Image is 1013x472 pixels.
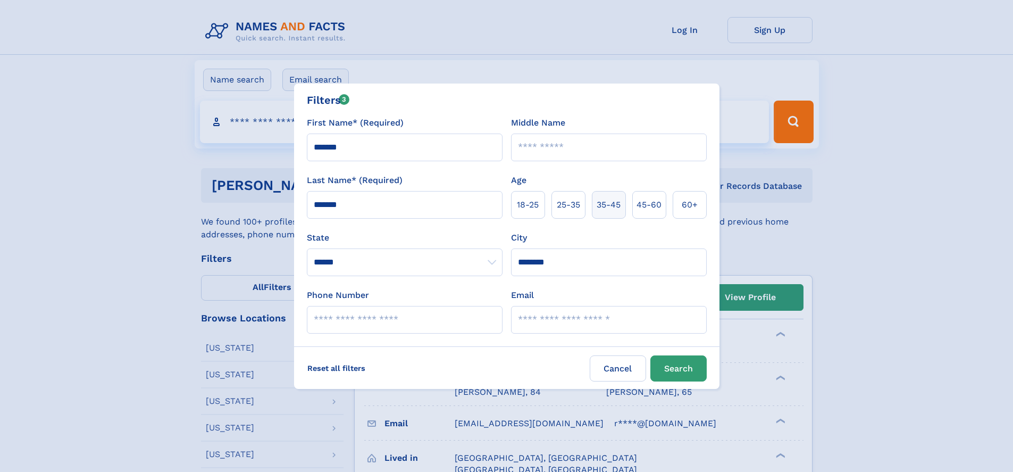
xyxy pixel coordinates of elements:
[557,198,580,211] span: 25‑35
[597,198,621,211] span: 35‑45
[300,355,372,381] label: Reset all filters
[307,289,369,302] label: Phone Number
[517,198,539,211] span: 18‑25
[511,117,565,129] label: Middle Name
[511,174,526,187] label: Age
[307,231,503,244] label: State
[637,198,662,211] span: 45‑60
[682,198,698,211] span: 60+
[307,92,350,108] div: Filters
[511,231,527,244] label: City
[307,174,403,187] label: Last Name* (Required)
[307,117,404,129] label: First Name* (Required)
[650,355,707,382] button: Search
[590,355,646,382] label: Cancel
[511,289,534,302] label: Email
